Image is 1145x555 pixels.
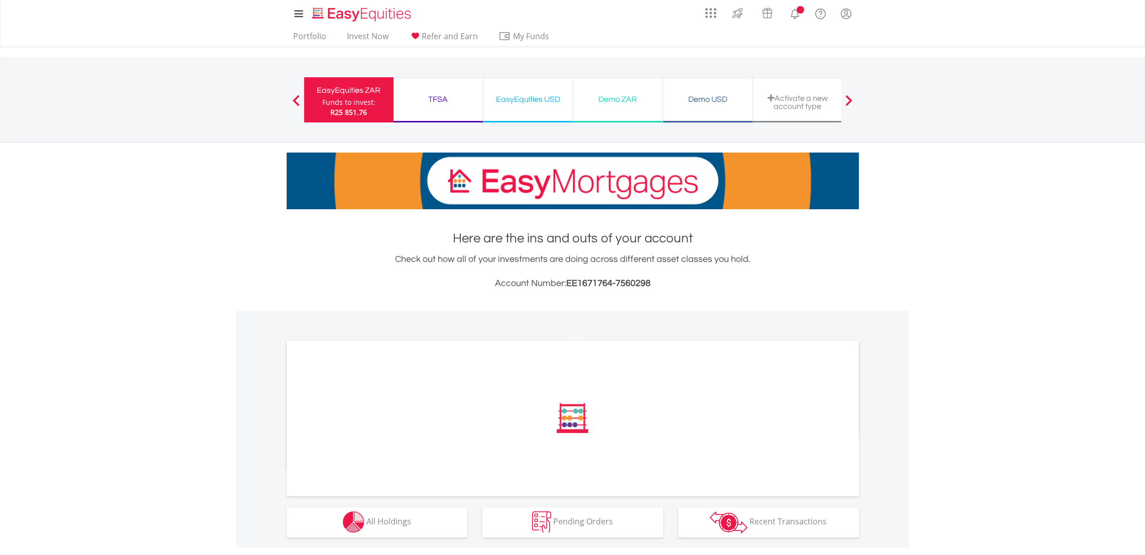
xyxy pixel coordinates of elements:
button: Pending Orders [482,507,663,537]
a: Vouchers [752,3,782,21]
a: Home page [308,3,415,23]
div: Demo USD [669,92,746,106]
img: transactions-zar-wht.png [710,511,747,533]
span: Recent Transactions [749,516,827,527]
img: EasyEquities_Logo.png [310,6,415,23]
div: Activate a new account type [759,94,836,110]
button: Recent Transactions [678,507,859,537]
div: TFSA [400,92,477,106]
div: EasyEquities ZAR [310,83,388,97]
img: holdings-wht.png [343,511,364,533]
span: All Holdings [366,516,411,527]
h1: Here are the ins and outs of your account [287,229,859,247]
span: R25 851.76 [330,107,367,117]
a: My Profile [833,3,859,25]
div: Funds to invest: [322,97,375,107]
button: All Holdings [287,507,467,537]
h3: Account Number: [287,276,859,291]
img: thrive-v2.svg [729,5,746,21]
a: Invest Now [343,31,393,47]
span: EE1671764-7560298 [566,279,651,288]
span: Refer and Earn [422,31,478,42]
div: EasyEquities USD [489,92,567,106]
span: My Funds [498,30,564,43]
a: AppsGrid [699,3,723,19]
a: Refer and Earn [405,31,482,47]
a: Notifications [782,3,808,23]
img: grid-menu-icon.svg [705,8,716,19]
div: Demo ZAR [579,92,657,106]
a: FAQ's and Support [808,3,833,23]
div: Check out how all of your investments are doing across different asset classes you hold. [287,252,859,291]
span: Pending Orders [553,516,613,527]
a: Portfolio [289,31,330,47]
img: pending_instructions-wht.png [532,511,551,533]
img: vouchers-v2.svg [759,5,776,21]
img: EasyMortage Promotion Banner [287,153,859,209]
